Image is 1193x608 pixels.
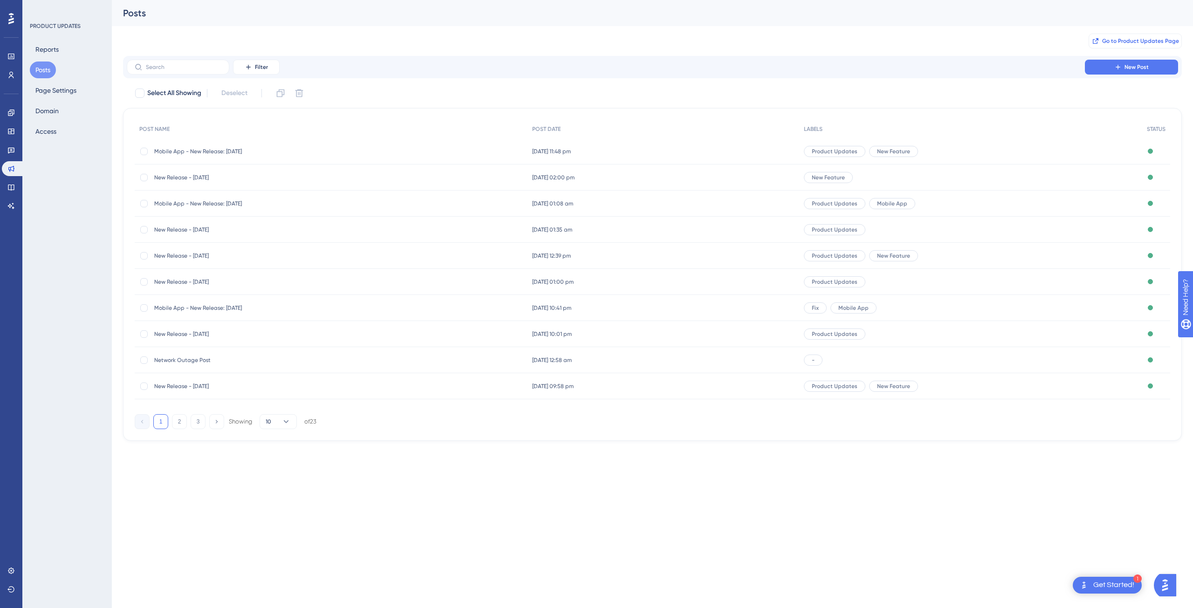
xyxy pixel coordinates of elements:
iframe: UserGuiding AI Assistant Launcher [1154,571,1182,599]
button: 10 [260,414,297,429]
span: New Feature [877,148,910,155]
span: Mobile App [838,304,869,312]
span: STATUS [1147,125,1166,133]
span: New Release - [DATE] [154,252,303,260]
button: 2 [172,414,187,429]
span: New Post [1124,63,1149,71]
span: Go to Product Updates Page [1102,37,1179,45]
span: [DATE] 12:58 am [532,356,572,364]
div: of 23 [304,417,316,426]
span: Select All Showing [147,88,201,99]
span: Network Outage Post [154,356,303,364]
button: Access [30,123,62,140]
span: [DATE] 09:58 pm [532,383,574,390]
button: Posts [30,61,56,78]
span: Product Updates [812,226,857,233]
span: Fix [812,304,819,312]
span: Deselect [221,88,247,99]
button: Filter [233,60,280,75]
button: Deselect [213,85,256,102]
div: Showing [229,417,252,426]
button: 3 [191,414,206,429]
span: New Release - [DATE] [154,330,303,338]
span: POST DATE [532,125,561,133]
button: Reports [30,41,64,58]
span: [DATE] 10:01 pm [532,330,572,338]
span: POST NAME [139,125,170,133]
div: Open Get Started! checklist, remaining modules: 1 [1073,577,1142,594]
span: [DATE] 01:35 am [532,226,572,233]
button: 1 [153,414,168,429]
input: Search [146,64,221,70]
span: Product Updates [812,383,857,390]
span: New Feature [877,383,910,390]
span: Product Updates [812,200,857,207]
span: New Feature [812,174,845,181]
img: launcher-image-alternative-text [1078,580,1090,591]
span: [DATE] 12:39 pm [532,252,571,260]
span: LABELS [804,125,823,133]
span: New Release - [DATE] [154,383,303,390]
button: Domain [30,102,64,119]
span: Product Updates [812,330,857,338]
span: New Release - [DATE] [154,226,303,233]
span: Need Help? [22,2,58,14]
div: PRODUCT UPDATES [30,22,81,30]
span: [DATE] 02:00 pm [532,174,575,181]
span: Mobile App - New Release: [DATE] [154,148,303,155]
span: New Feature [877,252,910,260]
span: Product Updates [812,252,857,260]
span: [DATE] 10:41 pm [532,304,571,312]
span: Mobile App [877,200,907,207]
div: Posts [123,7,1159,20]
span: Mobile App - New Release: [DATE] [154,304,303,312]
span: - [812,356,815,364]
span: [DATE] 11:48 pm [532,148,571,155]
div: Get Started! [1093,580,1134,590]
button: New Post [1085,60,1178,75]
span: Mobile App - New Release: [DATE] [154,200,303,207]
span: 10 [266,418,271,425]
div: 1 [1133,574,1142,583]
button: Page Settings [30,82,82,99]
span: Product Updates [812,278,857,286]
span: New Release - [DATE] [154,174,303,181]
span: Product Updates [812,148,857,155]
span: Filter [255,63,268,71]
span: [DATE] 01:08 am [532,200,573,207]
span: [DATE] 01:00 pm [532,278,574,286]
span: New Release - [DATE] [154,278,303,286]
button: Go to Product Updates Page [1089,34,1182,48]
